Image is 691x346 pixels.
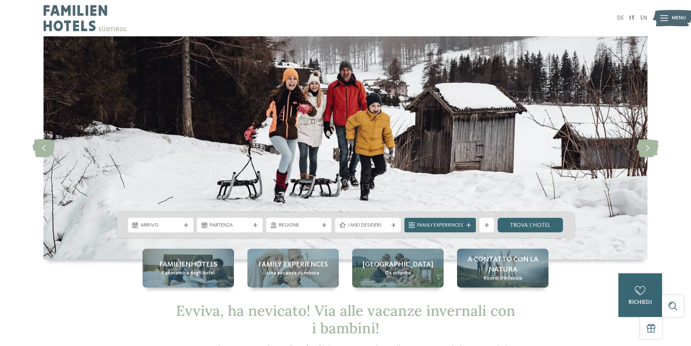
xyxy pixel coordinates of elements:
span: A contatto con la natura [464,255,541,275]
a: trova l’hotel [498,218,563,232]
span: Evviva, ha nevicato! Via alle vacanze invernali con i bambini! [176,301,515,337]
span: Familienhotels [159,260,217,270]
img: Vacanze invernali con bambini? Solo in Alto Adige! [44,36,647,260]
span: Family Experiences [417,222,463,229]
a: Vacanze invernali con bambini? Solo in Alto Adige! Familienhotels Panoramica degli hotel [143,249,234,288]
span: richiedi [629,300,652,305]
a: richiedi [618,273,662,317]
span: Arrivo [141,222,181,229]
a: Vacanze invernali con bambini? Solo in Alto Adige! Family experiences Una vacanza su misura [247,249,339,288]
span: Partenza [210,222,250,229]
span: Family experiences [258,260,328,270]
span: [GEOGRAPHIC_DATA] [363,260,433,270]
span: Ricordi d’infanzia [484,275,522,282]
a: IT [629,15,635,21]
span: I miei desideri [348,222,388,229]
span: Regione [279,222,319,229]
a: Vacanze invernali con bambini? Solo in Alto Adige! A contatto con la natura Ricordi d’infanzia [457,249,548,288]
span: Menu [672,15,686,22]
a: DE [617,15,624,21]
span: Da scoprire [385,270,411,277]
a: EN [640,15,647,21]
span: Una vacanza su misura [267,270,319,277]
a: Vacanze invernali con bambini? Solo in Alto Adige! [GEOGRAPHIC_DATA] Da scoprire [352,249,444,288]
span: Panoramica degli hotel [162,270,215,277]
